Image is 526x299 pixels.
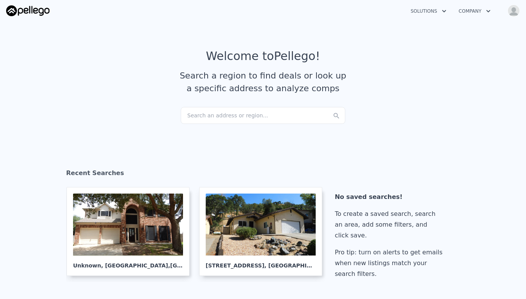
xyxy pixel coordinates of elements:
[335,209,446,241] div: To create a saved search, search an area, add some filters, and click save.
[453,4,497,18] button: Company
[206,256,316,269] div: [STREET_ADDRESS] , [GEOGRAPHIC_DATA]
[404,4,453,18] button: Solutions
[199,187,328,276] a: [STREET_ADDRESS], [GEOGRAPHIC_DATA]
[6,5,50,16] img: Pellego
[206,49,320,63] div: Welcome to Pellego !
[67,187,196,276] a: Unknown, [GEOGRAPHIC_DATA],[GEOGRAPHIC_DATA] 77449
[177,69,349,95] div: Search a region to find deals or look up a specific address to analyze comps
[335,247,446,279] div: Pro tip: turn on alerts to get emails when new listings match your search filters.
[335,192,446,202] div: No saved searches!
[73,256,183,269] div: Unknown , [GEOGRAPHIC_DATA]
[168,262,254,269] span: , [GEOGRAPHIC_DATA] 77449
[508,5,520,17] img: avatar
[181,107,345,124] div: Search an address or region...
[66,162,460,187] div: Recent Searches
